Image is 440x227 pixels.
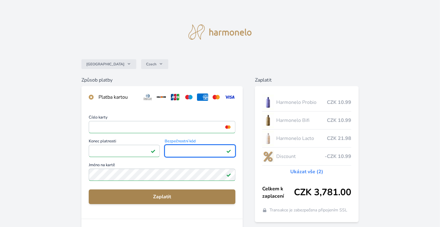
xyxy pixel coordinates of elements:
[262,131,274,146] img: CLEAN_LACTO_se_stinem_x-hi-lo.jpg
[89,115,235,121] span: Číslo karty
[255,76,358,84] h6: Zaplatit
[290,168,323,175] a: Ukázat vše (2)
[156,93,167,101] img: discover.svg
[262,113,274,128] img: CLEAN_BIFI_se_stinem_x-lo.jpg
[226,148,231,153] img: Platné pole
[262,95,274,110] img: CLEAN_PROBIO_se_stinem_x-lo.jpg
[327,135,351,142] span: CZK 21.98
[86,62,124,67] span: [GEOGRAPHIC_DATA]
[327,117,351,124] span: CZK 10.99
[142,93,153,101] img: diners.svg
[276,99,327,106] span: Harmonelo Probio
[262,185,294,200] span: Celkem k zaplacení
[226,172,231,177] img: Platné pole
[146,62,156,67] span: Czech
[170,93,181,101] img: jcb.svg
[167,147,233,155] iframe: Iframe pro bezpečnostní kód
[98,93,137,101] div: Platba kartou
[325,153,351,160] span: -CZK 10.99
[81,59,136,69] button: [GEOGRAPHIC_DATA]
[276,135,327,142] span: Harmonelo Lacto
[262,149,274,164] img: discount-lo.png
[151,148,156,153] img: Platné pole
[183,93,195,101] img: maestro.svg
[294,187,351,198] span: CZK 3,781.00
[81,76,243,84] h6: Způsob platby
[89,139,160,145] span: Konec platnosti
[91,147,157,155] iframe: Iframe pro datum vypršení platnosti
[89,163,235,169] span: Jméno na kartě
[327,99,351,106] span: CZK 10.99
[141,59,168,69] button: Czech
[91,123,233,131] iframe: Iframe pro číslo karty
[270,207,347,213] span: Transakce je zabezpečena připojením SSL
[276,117,327,124] span: Harmonelo Bifi
[89,169,235,181] input: Jméno na kartěPlatné pole
[276,153,325,160] span: Discount
[224,93,235,101] img: visa.svg
[224,124,232,130] img: mc
[188,24,252,40] img: logo.svg
[165,139,236,145] span: Bezpečnostní kód
[89,189,235,204] button: Zaplatit
[197,93,208,101] img: amex.svg
[94,193,231,200] span: Zaplatit
[211,93,222,101] img: mc.svg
